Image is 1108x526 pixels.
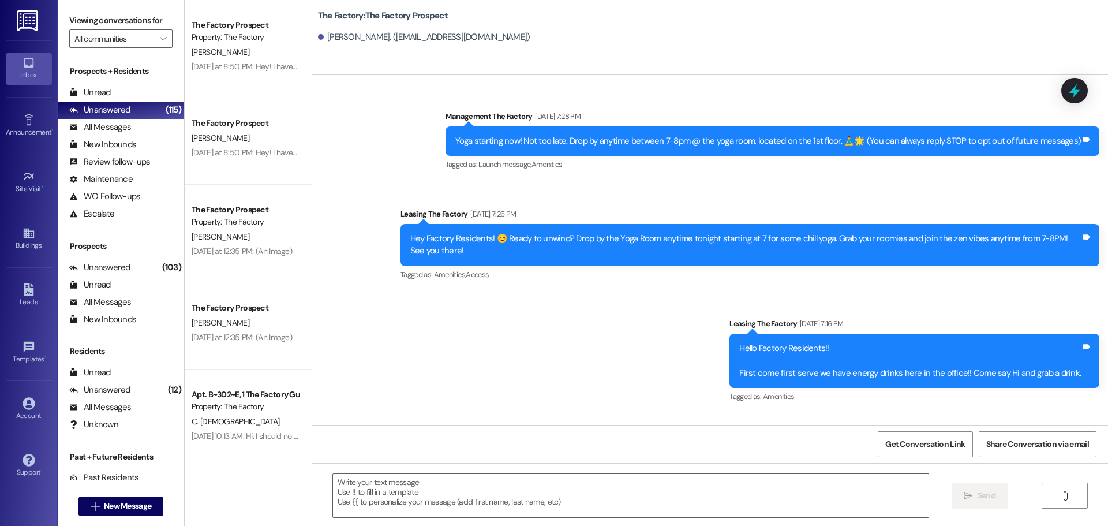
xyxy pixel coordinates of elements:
[192,133,249,143] span: [PERSON_NAME]
[192,19,298,31] div: The Factory Prospect
[51,126,53,135] span: •
[192,246,292,256] div: [DATE] at 12:35 PM: (An Image)
[44,353,46,361] span: •
[6,223,52,255] a: Buildings
[69,262,130,274] div: Unanswered
[192,431,466,441] div: [DATE] 10:13 AM: Hi. I should no longer be a guarantor on [PERSON_NAME] contract
[410,233,1081,258] div: Hey Factory Residents! 😊 Ready to unwind? Drop by the Yoga Room anytime tonight starting at 7 for...
[467,208,516,220] div: [DATE] 7:26 PM
[1061,491,1069,501] i: 
[400,208,1099,224] div: Leasing The Factory
[163,101,184,119] div: (115)
[6,394,52,425] a: Account
[165,381,184,399] div: (12)
[58,345,184,357] div: Residents
[192,416,279,427] span: C. [DEMOGRAPHIC_DATA]
[192,117,298,129] div: The Factory Prospect
[69,121,131,133] div: All Messages
[69,401,131,413] div: All Messages
[74,29,154,48] input: All communities
[729,388,1099,405] div: Tagged as:
[6,450,52,482] a: Support
[69,296,131,308] div: All Messages
[192,232,249,242] span: [PERSON_NAME]
[400,266,1099,283] div: Tagged as:
[69,173,133,185] div: Maintenance
[979,431,1096,457] button: Share Conversation via email
[878,431,972,457] button: Get Conversation Link
[69,314,136,326] div: New Inbounds
[192,147,981,158] div: [DATE] at 8:50 PM: Hey! I have a question, according to the email sent out [DATE], move out inspe...
[978,490,995,502] span: Send
[318,31,530,43] div: [PERSON_NAME]. ([EMAIL_ADDRESS][DOMAIN_NAME])
[192,302,298,314] div: The Factory Prospect
[104,500,151,512] span: New Message
[192,47,249,57] span: [PERSON_NAME]
[318,10,448,22] b: The Factory: The Factory Prospect
[69,384,130,396] div: Unanswered
[446,156,1100,173] div: Tagged as:
[192,332,292,342] div: [DATE] at 12:35 PM: (An Image)
[952,483,1008,509] button: Send
[964,491,972,501] i: 
[192,204,298,216] div: The Factory Prospect
[6,53,52,84] a: Inbox
[763,391,794,401] span: Amenities
[69,472,139,484] div: Past Residents
[69,279,111,291] div: Unread
[531,159,563,169] span: Amenities
[729,318,1099,334] div: Leasing The Factory
[160,34,166,43] i: 
[192,61,981,72] div: [DATE] at 8:50 PM: Hey! I have a question, according to the email sent out [DATE], move out inspe...
[69,104,130,116] div: Unanswered
[192,31,298,43] div: Property: The Factory
[986,438,1089,450] span: Share Conversation via email
[17,10,40,31] img: ResiDesk Logo
[69,87,111,99] div: Unread
[6,280,52,311] a: Leads
[91,502,99,511] i: 
[42,183,43,191] span: •
[739,342,1081,379] div: Hello Factory Residents!! First come first serve we have energy drinks here in the office!! Come ...
[455,135,1081,147] div: Yoga starting now! Not too late. Drop by anytime between 7-8pm @ the yoga room, located on the 1s...
[532,110,581,122] div: [DATE] 7:28 PM
[69,139,136,151] div: New Inbounds
[58,240,184,252] div: Prospects
[797,318,844,330] div: [DATE] 7:16 PM
[69,156,150,168] div: Review follow-ups
[58,451,184,463] div: Past + Future Residents
[192,216,298,228] div: Property: The Factory
[192,389,298,401] div: Apt. B~302~E, 1 The Factory Guarantors
[69,367,111,379] div: Unread
[192,318,249,328] span: [PERSON_NAME]
[69,191,140,203] div: WO Follow-ups
[58,65,184,77] div: Prospects + Residents
[69,208,114,220] div: Escalate
[6,167,52,198] a: Site Visit •
[78,497,164,516] button: New Message
[478,159,531,169] span: Launch message ,
[466,270,489,279] span: Access
[69,419,118,431] div: Unknown
[446,110,1100,126] div: Management The Factory
[192,401,298,413] div: Property: The Factory
[434,270,466,279] span: Amenities ,
[885,438,965,450] span: Get Conversation Link
[6,337,52,368] a: Templates •
[159,259,184,277] div: (103)
[69,12,173,29] label: Viewing conversations for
